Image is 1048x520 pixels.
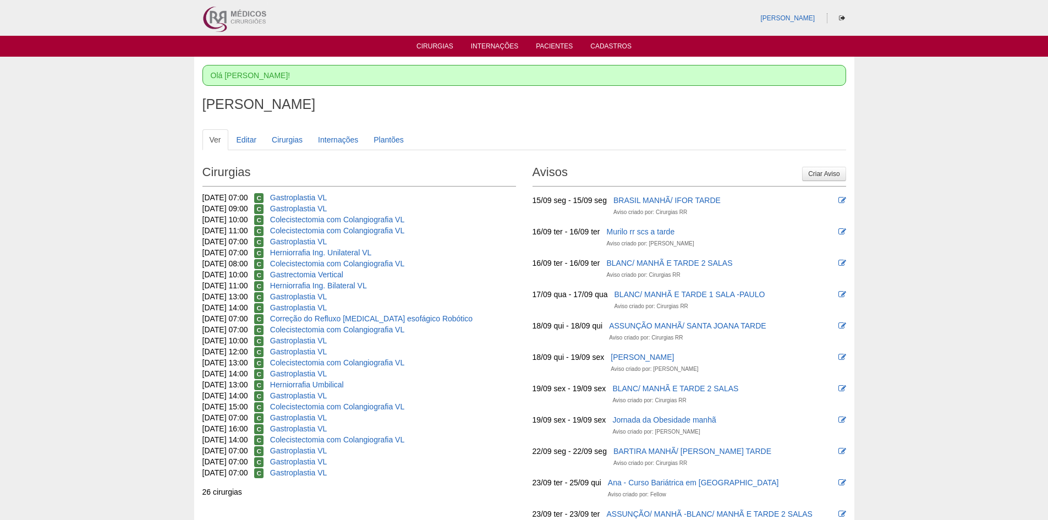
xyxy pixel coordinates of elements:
a: BRASIL MANHÃ/ IFOR TARDE [613,196,721,205]
span: [DATE] 14:00 [202,369,248,378]
a: Pacientes [536,42,573,53]
span: [DATE] 10:00 [202,215,248,224]
div: 19/09 sex - 19/09 sex [533,414,606,425]
div: Aviso criado por: Cirurgias RR [612,395,686,406]
span: Confirmada [254,391,264,401]
span: [DATE] 13:00 [202,292,248,301]
span: Confirmada [254,435,264,445]
a: Internações [311,129,365,150]
span: [DATE] 11:00 [202,281,248,290]
span: [DATE] 07:00 [202,468,248,477]
span: [DATE] 16:00 [202,424,248,433]
div: Aviso criado por: Cirurgias RR [613,207,687,218]
span: [DATE] 07:00 [202,325,248,334]
div: Aviso criado por: [PERSON_NAME] [612,426,700,437]
a: Murilo rr scs a tarde [606,227,674,236]
div: 23/09 ter - 23/09 ter [533,508,600,519]
div: 19/09 sex - 19/09 sex [533,383,606,394]
span: [DATE] 11:00 [202,226,248,235]
span: Confirmada [254,457,264,467]
span: Confirmada [254,248,264,258]
h2: Cirurgias [202,161,516,187]
i: Editar [838,510,846,518]
a: Gastroplastia VL [270,204,327,213]
i: Editar [838,259,846,267]
span: [DATE] 08:00 [202,259,248,268]
span: [DATE] 09:00 [202,204,248,213]
i: Sair [839,15,845,21]
a: Ana - Curso Bariátrica em [GEOGRAPHIC_DATA] [608,478,779,487]
a: Gastrectomia Vertical [270,270,343,279]
a: Plantões [366,129,410,150]
span: [DATE] 07:00 [202,314,248,323]
a: Herniorrafia Ing. Bilateral VL [270,281,367,290]
a: Cirurgias [265,129,310,150]
a: Herniorrafia Ing. Unilateral VL [270,248,371,257]
i: Editar [838,196,846,204]
span: Confirmada [254,402,264,412]
span: [DATE] 14:00 [202,391,248,400]
span: Confirmada [254,380,264,390]
a: Gastroplastia VL [270,446,327,455]
span: [DATE] 10:00 [202,336,248,345]
span: [DATE] 07:00 [202,446,248,455]
span: [DATE] 14:00 [202,435,248,444]
div: 16/09 ter - 16/09 ter [533,226,600,237]
span: Confirmada [254,259,264,269]
a: Jornada da Obesidade manhã [612,415,716,424]
a: BLANC/ MANHÃ E TARDE 2 SALAS [606,259,732,267]
i: Editar [838,385,846,392]
span: [DATE] 07:00 [202,413,248,422]
span: Confirmada [254,303,264,313]
a: Editar [229,129,264,150]
a: Colecistectomia com Colangiografia VL [270,259,404,268]
div: 22/09 seg - 22/09 seg [533,446,607,457]
a: BARTIRA MANHÃ/ [PERSON_NAME] TARDE [613,447,771,456]
a: Internações [471,42,519,53]
a: Colecistectomia com Colangiografia VL [270,402,404,411]
a: Gastroplastia VL [270,347,327,356]
i: Editar [838,228,846,236]
a: Colecistectomia com Colangiografia VL [270,435,404,444]
span: Confirmada [254,204,264,214]
a: Gastroplastia VL [270,303,327,312]
div: Aviso criado por: Cirurgias RR [614,301,688,312]
a: Colecistectomia com Colangiografia VL [270,325,404,334]
span: Confirmada [254,347,264,357]
div: Aviso criado por: Cirurgias RR [606,270,680,281]
span: Confirmada [254,281,264,291]
a: Criar Aviso [802,167,846,181]
div: Aviso criado por: [PERSON_NAME] [606,238,694,249]
a: Gastroplastia VL [270,468,327,477]
span: [DATE] 07:00 [202,457,248,466]
a: Ver [202,129,228,150]
a: Gastroplastia VL [270,457,327,466]
div: 15/09 seg - 15/09 seg [533,195,607,206]
a: Cadastros [590,42,632,53]
a: ASSUNÇÃO MANHÃ/ SANTA JOANA TARDE [609,321,766,330]
span: [DATE] 13:00 [202,380,248,389]
i: Editar [838,479,846,486]
a: Gastroplastia VL [270,424,327,433]
span: Confirmada [254,215,264,225]
a: Correção do Refluxo [MEDICAL_DATA] esofágico Robótico [270,314,473,323]
i: Editar [838,322,846,330]
span: Confirmada [254,270,264,280]
a: BLANC/ MANHÃ E TARDE 2 SALAS [612,384,738,393]
span: [DATE] 13:00 [202,358,248,367]
div: 18/09 qui - 18/09 qui [533,320,603,331]
h2: Avisos [533,161,846,187]
a: ASSUNÇÃO/ MANHÃ -BLANC/ MANHÃ E TARDE 2 SALAS [606,510,812,518]
div: Aviso criado por: Cirurgias RR [613,458,687,469]
span: [DATE] 15:00 [202,402,248,411]
div: Aviso criado por: Cirurgias RR [609,332,683,343]
div: Aviso criado por: [PERSON_NAME] [611,364,698,375]
span: Confirmada [254,424,264,434]
i: Editar [838,353,846,361]
span: Confirmada [254,413,264,423]
span: Confirmada [254,292,264,302]
div: Aviso criado por: Fellow [608,489,666,500]
span: Confirmada [254,325,264,335]
i: Editar [838,447,846,455]
span: Confirmada [254,237,264,247]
